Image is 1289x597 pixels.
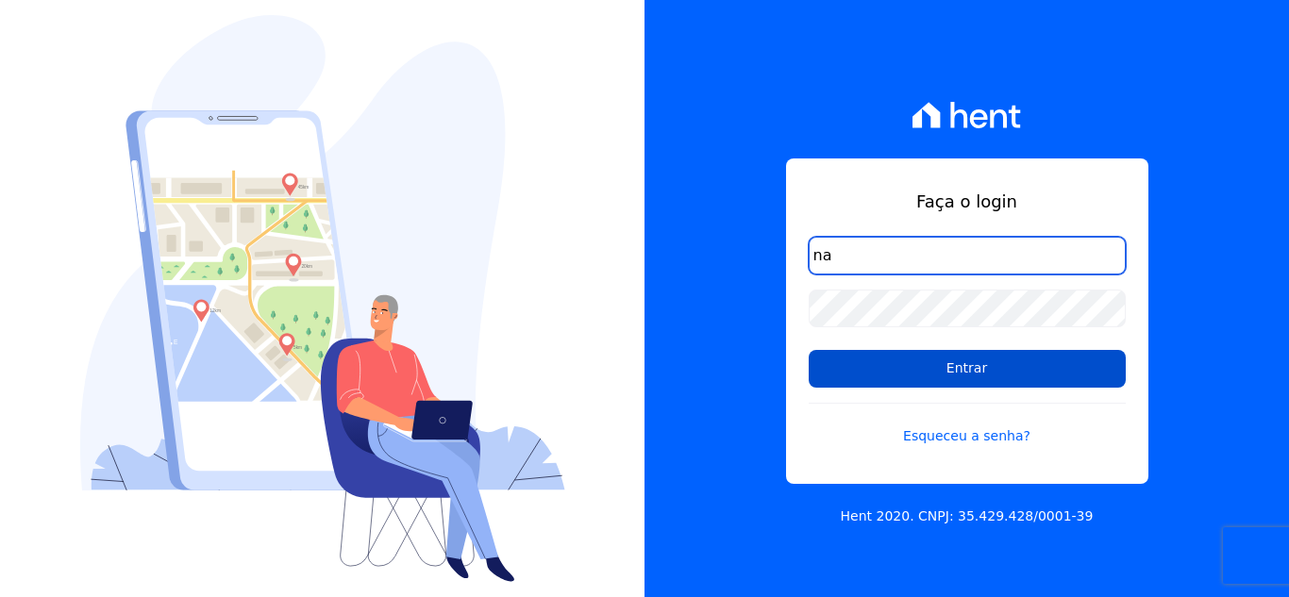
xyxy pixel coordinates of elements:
p: Hent 2020. CNPJ: 35.429.428/0001-39 [841,506,1094,526]
a: Esqueceu a senha? [809,403,1126,446]
img: Login [80,15,565,582]
input: Email [809,237,1126,274]
h1: Faça o login [809,189,1126,214]
input: Entrar [809,350,1126,388]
